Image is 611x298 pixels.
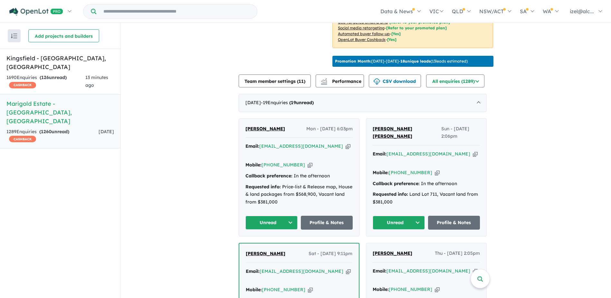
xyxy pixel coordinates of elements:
[98,5,256,18] input: Try estate name, suburb, builder or developer
[246,251,285,256] span: [PERSON_NAME]
[373,180,480,188] div: In the afternoon
[9,8,63,16] img: Openlot PRO Logo White
[435,286,440,293] button: Copy
[262,162,305,168] a: [PHONE_NUMBER]
[99,129,114,134] span: [DATE]
[316,74,364,87] button: Performance
[373,181,420,186] strong: Callback preference:
[570,8,594,15] span: izel@alc...
[245,126,285,132] span: [PERSON_NAME]
[308,162,312,168] button: Copy
[426,74,484,87] button: All enquiries (1289)
[245,173,292,179] strong: Callback preference:
[373,216,425,230] button: Unread
[6,128,99,144] div: 1289 Enquir ies
[473,151,478,157] button: Copy
[338,31,390,36] u: Automated buyer follow-up
[321,78,327,82] img: line-chart.svg
[309,250,352,258] span: Sat - [DATE] 9:11pm
[308,286,313,293] button: Copy
[435,169,440,176] button: Copy
[389,170,432,175] a: [PHONE_NUMBER]
[373,250,412,256] span: [PERSON_NAME]
[391,31,401,36] span: [Yes]
[387,37,396,42] span: [Yes]
[428,216,480,230] a: Profile & Notes
[373,125,441,141] a: [PERSON_NAME] [PERSON_NAME]
[40,74,67,80] strong: ( unread)
[262,287,305,293] a: [PHONE_NUMBER]
[245,162,262,168] strong: Mobile:
[246,250,285,258] a: [PERSON_NAME]
[389,20,450,25] span: [Refer to your promoted plan]
[245,143,259,149] strong: Email:
[338,20,388,25] u: Geo-targeted email & SMS
[246,287,262,293] strong: Mobile:
[373,151,387,157] strong: Email:
[373,191,480,206] div: Land Lot 711, Vacant land from $381,000
[301,216,353,230] a: Profile & Notes
[41,74,49,80] span: 126
[261,100,314,105] span: - 19 Enquir ies
[239,74,311,87] button: Team member settings (11)
[374,78,380,85] img: download icon
[322,78,361,84] span: Performance
[239,94,487,112] div: [DATE]
[41,129,52,134] span: 1260
[299,78,304,84] span: 11
[441,125,480,141] span: Sun - [DATE] 2:06pm
[387,151,470,157] a: [EMAIL_ADDRESS][DOMAIN_NAME]
[9,136,36,142] span: CASHBACK
[245,172,353,180] div: In the afternoon
[435,250,480,257] span: Thu - [DATE] 2:05pm
[373,250,412,257] a: [PERSON_NAME]
[85,74,108,88] span: 13 minutes ago
[11,34,17,38] img: sort.svg
[369,74,421,87] button: CSV download
[335,58,468,64] p: [DATE] - [DATE] - ( 13 leads estimated)
[259,143,343,149] a: [EMAIL_ADDRESS][DOMAIN_NAME]
[245,184,281,190] strong: Requested info:
[245,125,285,133] a: [PERSON_NAME]
[338,25,385,30] u: Social media retargeting
[386,25,447,30] span: [Refer to your promoted plan]
[260,268,343,274] a: [EMAIL_ADDRESS][DOMAIN_NAME]
[39,129,69,134] strong: ( unread)
[245,216,298,230] button: Unread
[291,100,296,105] span: 19
[373,170,389,175] strong: Mobile:
[373,126,412,139] span: [PERSON_NAME] [PERSON_NAME]
[373,286,389,292] strong: Mobile:
[6,74,85,89] div: 1690 Enquir ies
[387,268,470,274] a: [EMAIL_ADDRESS][DOMAIN_NAME]
[373,191,408,197] strong: Requested info:
[321,80,327,84] img: bar-chart.svg
[473,268,478,274] button: Copy
[346,143,350,150] button: Copy
[400,59,431,64] b: 18 unique leads
[338,37,386,42] u: OpenLot Buyer Cashback
[246,268,260,274] strong: Email:
[6,99,114,125] h5: Marigold Estate - [GEOGRAPHIC_DATA] , [GEOGRAPHIC_DATA]
[306,125,353,133] span: Mon - [DATE] 6:03pm
[9,82,36,88] span: CASHBACK
[245,183,353,206] div: Price-list & Release map, House & land packages from $568,900, Vacant land from $381,000
[6,54,114,71] h5: Kingsfield - [GEOGRAPHIC_DATA] , [GEOGRAPHIC_DATA]
[335,59,371,64] b: Promotion Month:
[289,100,314,105] strong: ( unread)
[346,268,351,275] button: Copy
[28,29,99,42] button: Add projects and builders
[373,268,387,274] strong: Email:
[389,286,432,292] a: [PHONE_NUMBER]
